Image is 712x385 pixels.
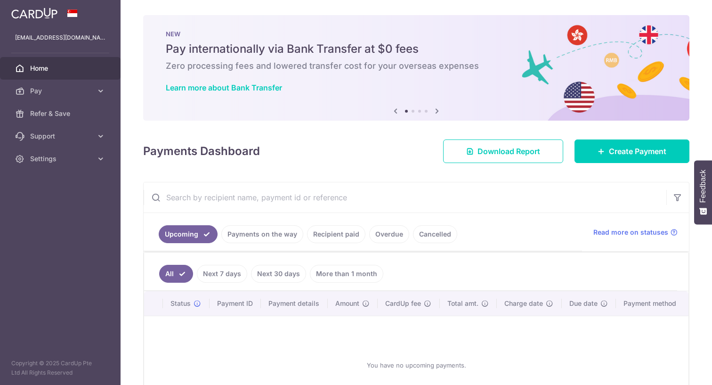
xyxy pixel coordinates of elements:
[30,64,92,73] span: Home
[143,143,260,160] h4: Payments Dashboard
[251,265,306,283] a: Next 30 days
[504,299,543,308] span: Charge date
[159,225,218,243] a: Upcoming
[166,83,282,92] a: Learn more about Bank Transfer
[144,182,666,213] input: Search by recipient name, payment id or reference
[477,146,540,157] span: Download Report
[11,8,57,19] img: CardUp
[574,139,689,163] a: Create Payment
[143,15,689,121] img: Bank transfer banner
[694,160,712,224] button: Feedback - Show survey
[369,225,409,243] a: Overdue
[210,291,261,316] th: Payment ID
[170,299,191,308] span: Status
[593,228,678,237] a: Read more on statuses
[699,170,707,203] span: Feedback
[609,146,666,157] span: Create Payment
[593,228,668,237] span: Read more on statuses
[443,139,563,163] a: Download Report
[261,291,328,316] th: Payment details
[166,41,667,57] h5: Pay internationally via Bank Transfer at $0 fees
[335,299,359,308] span: Amount
[15,33,105,42] p: [EMAIL_ADDRESS][DOMAIN_NAME]
[616,291,688,316] th: Payment method
[447,299,478,308] span: Total amt.
[30,131,92,141] span: Support
[385,299,421,308] span: CardUp fee
[197,265,247,283] a: Next 7 days
[30,154,92,164] span: Settings
[307,225,365,243] a: Recipient paid
[166,60,667,72] h6: Zero processing fees and lowered transfer cost for your overseas expenses
[221,225,303,243] a: Payments on the way
[569,299,598,308] span: Due date
[159,265,193,283] a: All
[166,30,667,38] p: NEW
[30,109,92,118] span: Refer & Save
[413,225,457,243] a: Cancelled
[310,265,383,283] a: More than 1 month
[30,86,92,96] span: Pay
